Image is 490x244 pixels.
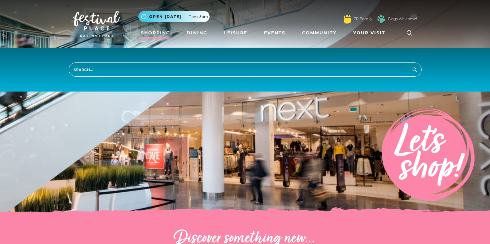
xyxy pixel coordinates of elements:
[189,14,208,19] span: 11am-5pm
[69,62,422,77] input: Search...
[351,27,391,39] a: Your Visit
[138,11,210,22] button: Open [DATE] 11am-5pm
[353,30,385,36] span: Your Visit
[353,16,372,22] a: FP Family
[222,27,250,39] a: Leisure
[300,27,339,39] a: Community
[184,27,210,39] a: Dining
[73,11,120,37] img: Festival Place Logo
[262,27,288,39] a: Events
[388,16,417,22] a: Dogs Welcome!
[138,27,173,39] a: Shopping
[149,14,181,19] span: Open [DATE]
